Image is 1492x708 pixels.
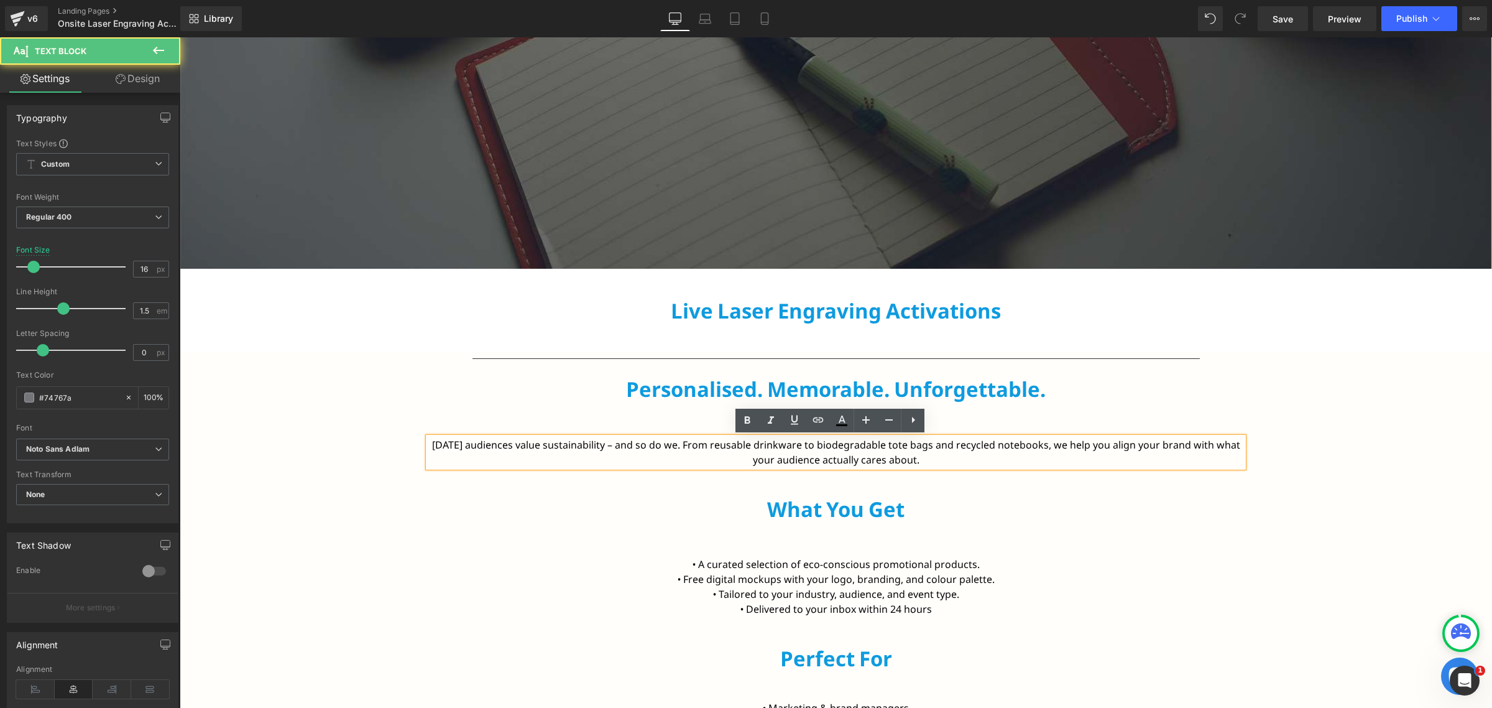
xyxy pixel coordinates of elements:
[16,193,169,202] div: Font Weight
[157,307,167,315] span: em
[1258,620,1302,661] inbox-online-store-chat: Shopify online store chat
[1198,6,1223,31] button: Undo
[157,348,167,356] span: px
[252,401,1061,429] font: [DATE] audiences value sustainability – and so do we. From reusable drinkware to biodegradable to...
[1313,6,1376,31] a: Preview
[204,13,233,24] span: Library
[26,490,45,499] b: None
[16,633,58,650] div: Alignment
[1328,12,1361,26] span: Preview
[1475,666,1485,676] span: 1
[26,212,72,221] b: Regular 400
[750,6,780,31] a: Mobile
[26,444,90,455] i: Noto Sans Adlam
[157,265,167,273] span: px
[1381,6,1457,31] button: Publish
[16,533,71,551] div: Text Shadow
[498,535,815,549] font: • Free digital mockups with your logo, branding, and colour palette.
[39,391,119,404] input: Color
[293,460,1020,485] h2: What You Get
[690,6,720,31] a: Laptop
[1228,6,1253,31] button: Redo
[16,329,169,338] div: Letter Spacing
[1273,12,1293,26] span: Save
[720,6,750,31] a: Tablet
[1462,6,1487,31] button: More
[16,246,50,254] div: Font Size
[16,566,130,579] div: Enable
[293,340,1020,365] h2: Personalised. Memorable. Unforgettable.
[180,6,242,31] a: New Library
[93,65,183,93] a: Design
[16,665,169,674] div: Alignment
[139,387,168,409] div: %
[66,602,116,613] p: More settings
[513,520,800,534] font: • A curated selection of eco-conscious promotional products.
[16,287,169,296] div: Line Height
[16,424,169,432] div: Font
[1450,666,1480,696] iframe: Intercom live chat
[58,6,201,16] a: Landing Pages
[16,106,67,123] div: Typography
[7,593,178,622] button: More settings
[16,470,169,479] div: Text Transform
[41,159,70,170] b: Custom
[561,565,752,579] font: • Delivered to your inbox within 24 hours
[16,371,169,380] div: Text Color
[533,550,780,564] font: • Tailored to your industry, audience, and event type.
[25,11,40,27] div: v6
[35,46,86,56] span: Text Block
[16,138,169,148] div: Text Styles
[1396,14,1427,24] span: Publish
[660,6,690,31] a: Desktop
[5,6,48,31] a: v6
[583,664,729,678] font: • Marketing & brand managers
[58,19,177,29] span: Onsite Laser Engraving Activation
